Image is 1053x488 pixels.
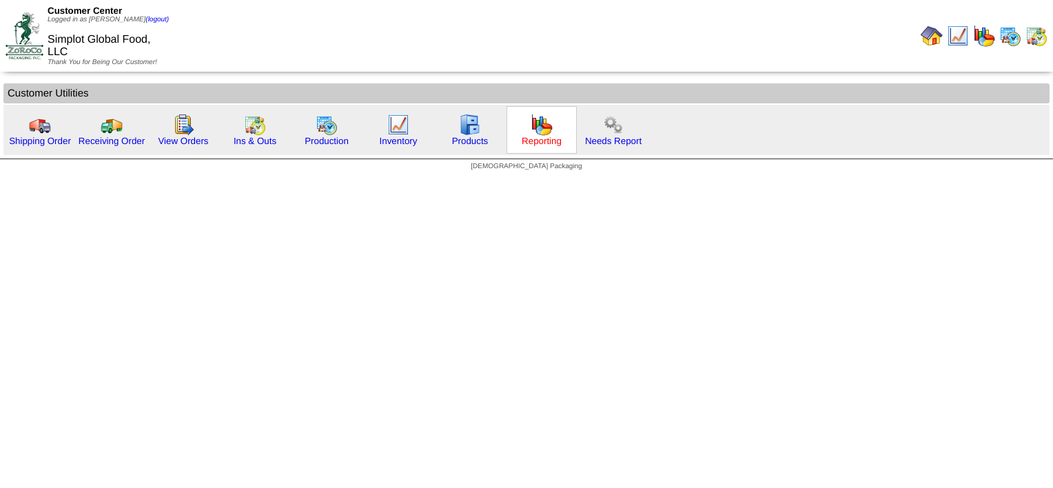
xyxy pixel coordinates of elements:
a: Receiving Order [79,136,145,146]
a: Reporting [522,136,562,146]
a: Needs Report [585,136,642,146]
a: Production [305,136,349,146]
span: Simplot Global Food, LLC [48,34,150,58]
a: (logout) [145,16,169,23]
img: graph.gif [973,25,995,47]
img: ZoRoCo_Logo(Green%26Foil)%20jpg.webp [6,12,43,59]
a: Inventory [380,136,418,146]
img: home.gif [921,25,943,47]
img: line_graph.gif [387,114,409,136]
span: Thank You for Being Our Customer! [48,59,157,66]
a: Products [452,136,489,146]
span: [DEMOGRAPHIC_DATA] Packaging [471,163,582,170]
img: truck.gif [29,114,51,136]
span: Logged in as [PERSON_NAME] [48,16,169,23]
a: View Orders [158,136,208,146]
img: calendarprod.gif [999,25,1021,47]
img: line_graph.gif [947,25,969,47]
td: Customer Utilities [3,83,1050,103]
img: workflow.png [602,114,624,136]
img: cabinet.gif [459,114,481,136]
a: Shipping Order [9,136,71,146]
img: calendarinout.gif [244,114,266,136]
img: calendarprod.gif [316,114,338,136]
span: Customer Center [48,6,122,16]
img: workorder.gif [172,114,194,136]
img: graph.gif [531,114,553,136]
img: truck2.gif [101,114,123,136]
img: calendarinout.gif [1025,25,1047,47]
a: Ins & Outs [234,136,276,146]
